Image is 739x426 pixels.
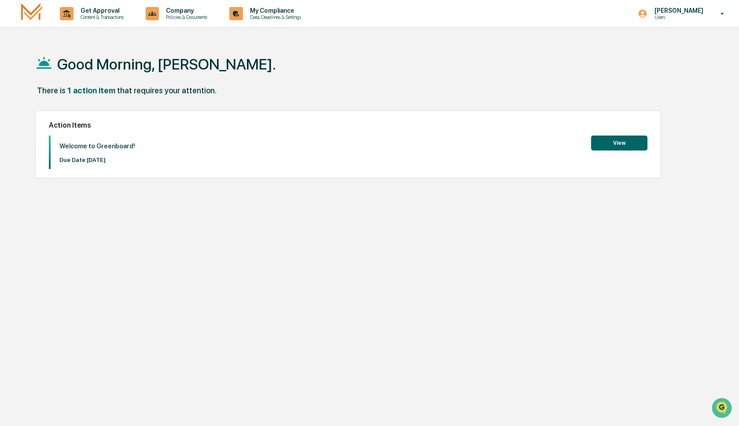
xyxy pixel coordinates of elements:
p: Data, Deadlines & Settings [243,14,305,20]
a: 🗄️Attestations [60,107,113,123]
p: My Compliance [243,7,305,14]
p: How can we help? [9,18,160,33]
div: 🗄️ [64,112,71,119]
a: Powered byPylon [62,149,107,156]
p: [PERSON_NAME] [647,7,708,14]
p: Welcome to Greenboard! [59,142,135,150]
span: Preclearance [18,111,57,120]
p: Policies & Documents [159,14,212,20]
h2: Action Items [49,121,647,129]
img: 1746055101610-c473b297-6a78-478c-a979-82029cc54cd1 [9,67,25,83]
iframe: Open customer support [711,397,735,421]
a: 🖐️Preclearance [5,107,60,123]
div: 🖐️ [9,112,16,119]
img: logo [21,3,42,24]
div: There is [37,86,66,95]
div: Start new chat [30,67,144,76]
div: that requires your attention. [117,86,217,95]
span: Attestations [73,111,109,120]
span: Pylon [88,149,107,156]
a: 🔎Data Lookup [5,124,59,140]
h1: Good Morning, [PERSON_NAME]. [57,55,276,73]
div: 🔎 [9,129,16,136]
div: We're available if you need us! [30,76,111,83]
p: Get Approval [74,7,128,14]
button: Start new chat [150,70,160,81]
span: Data Lookup [18,128,55,136]
p: Users [647,14,708,20]
button: View [591,136,647,151]
p: Due Date: [DATE] [59,157,135,163]
p: Content & Transactions [74,14,128,20]
p: Company [159,7,212,14]
a: View [591,138,647,147]
div: 1 action item [67,86,115,95]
